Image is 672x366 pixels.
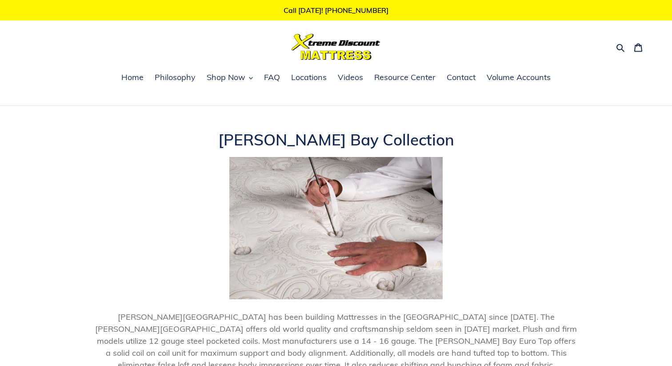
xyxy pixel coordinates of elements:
a: Videos [333,71,368,84]
span: Contact [447,72,476,83]
span: Shop Now [207,72,245,83]
span: FAQ [264,72,280,83]
a: Philosophy [150,71,200,84]
span: Resource Center [374,72,436,83]
a: Locations [287,71,331,84]
span: Locations [291,72,327,83]
span: Videos [338,72,363,83]
span: Philosophy [155,72,196,83]
a: FAQ [260,71,284,84]
a: Volume Accounts [482,71,555,84]
a: Resource Center [370,71,440,84]
a: Contact [442,71,480,84]
a: Home [117,71,148,84]
img: Xtreme Discount Mattress [292,34,380,60]
span: Home [121,72,144,83]
button: Shop Now [202,71,257,84]
span: [PERSON_NAME] Bay Collection [218,130,454,149]
span: Volume Accounts [487,72,551,83]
